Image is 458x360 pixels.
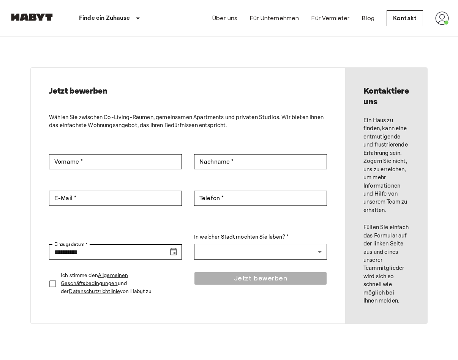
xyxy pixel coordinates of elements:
[362,14,374,23] a: Blog
[363,223,409,305] p: Füllen Sie einfach das Formular auf der linken Seite aus und eines unserer Teammitglieder wird si...
[435,11,449,25] img: avatar
[194,233,327,241] label: In welcher Stadt möchten Sie leben? *
[387,10,423,26] a: Kontakt
[212,14,237,23] a: Über uns
[49,86,327,97] h2: Jetzt bewerben
[9,13,55,21] img: Habyt
[250,14,299,23] a: Für Unternehmen
[49,113,327,130] p: Wählen Sie zwischen Co-Living-Räumen, gemeinsamen Apartments und privaten Studios. Wir bieten Ihn...
[363,86,409,107] h2: Kontaktiere uns
[69,288,120,295] a: Datenschutzrichtlinie
[61,272,176,296] p: Ich stimme den und der von Habyt zu
[79,14,130,23] p: Finde ein Zuhause
[166,244,181,260] button: Choose date, selected date is Sep 17, 2025
[311,14,349,23] a: Für Vermieter
[54,241,88,248] label: Einzugsdatum
[363,116,409,214] p: Ein Haus zu finden, kann eine entmutigende und frustrierende Erfahrung sein. Zögern Sie nicht, un...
